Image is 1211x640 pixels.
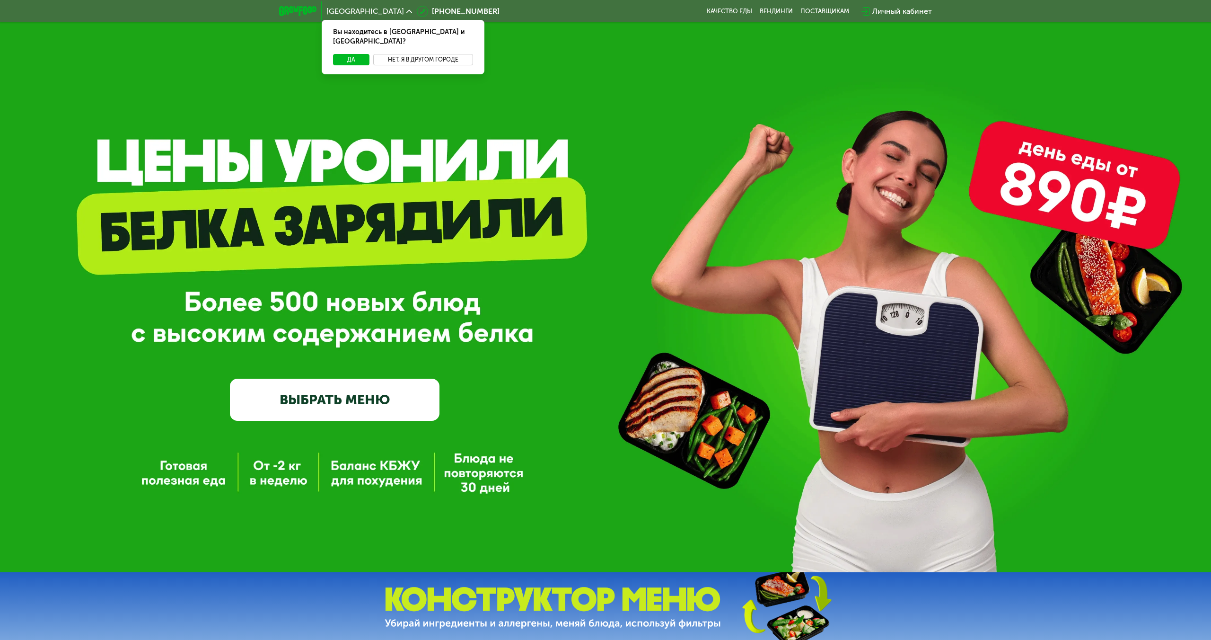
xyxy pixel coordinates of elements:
[333,54,369,65] button: Да
[322,20,484,54] div: Вы находитесь в [GEOGRAPHIC_DATA] и [GEOGRAPHIC_DATA]?
[800,8,849,15] div: поставщикам
[230,379,439,421] a: ВЫБРАТЬ МЕНЮ
[872,6,932,17] div: Личный кабинет
[760,8,793,15] a: Вендинги
[417,6,500,17] a: [PHONE_NUMBER]
[707,8,752,15] a: Качество еды
[373,54,473,65] button: Нет, я в другом городе
[326,8,404,15] span: [GEOGRAPHIC_DATA]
